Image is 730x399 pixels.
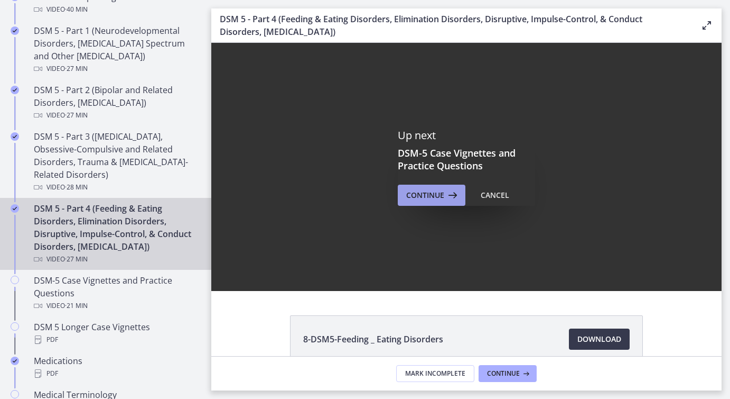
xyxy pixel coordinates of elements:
[398,129,535,142] p: Up next
[481,189,509,202] div: Cancel
[34,130,199,194] div: DSM 5 - Part 3 ([MEDICAL_DATA], Obsessive-Compulsive and Related Disorders, Trauma & [MEDICAL_DAT...
[303,333,443,346] span: 8-DSM5-Feeding _ Eating Disorders
[11,204,19,213] i: Completed
[34,274,199,312] div: DSM-5 Case Vignettes and Practice Questions
[65,253,88,266] span: · 27 min
[398,147,535,172] h3: DSM-5 Case Vignettes and Practice Questions
[34,84,199,122] div: DSM 5 - Part 2 (Bipolar and Related Disorders, [MEDICAL_DATA])
[11,86,19,94] i: Completed
[577,333,621,346] span: Download
[11,357,19,365] i: Completed
[34,355,199,380] div: Medications
[11,132,19,141] i: Completed
[406,189,444,202] span: Continue
[34,24,199,75] div: DSM 5 - Part 1 (Neurodevelopmental Disorders, [MEDICAL_DATA] Spectrum and Other [MEDICAL_DATA])
[34,367,199,380] div: PDF
[220,13,684,38] h3: DSM 5 - Part 4 (Feeding & Eating Disorders, Elimination Disorders, Disruptive, Impulse-Control, &...
[479,365,537,382] button: Continue
[487,369,520,378] span: Continue
[65,62,88,75] span: · 27 min
[11,26,19,35] i: Completed
[34,181,199,194] div: Video
[65,300,88,312] span: · 21 min
[569,329,630,350] a: Download
[65,3,88,16] span: · 40 min
[398,185,465,206] button: Continue
[65,109,88,122] span: · 27 min
[34,321,199,346] div: DSM 5 Longer Case Vignettes
[34,109,199,122] div: Video
[34,333,199,346] div: PDF
[34,3,199,16] div: Video
[34,300,199,312] div: Video
[34,62,199,75] div: Video
[472,185,518,206] button: Cancel
[405,369,465,378] span: Mark Incomplete
[396,365,474,382] button: Mark Incomplete
[34,253,199,266] div: Video
[65,181,88,194] span: · 28 min
[34,202,199,266] div: DSM 5 - Part 4 (Feeding & Eating Disorders, Elimination Disorders, Disruptive, Impulse-Control, &...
